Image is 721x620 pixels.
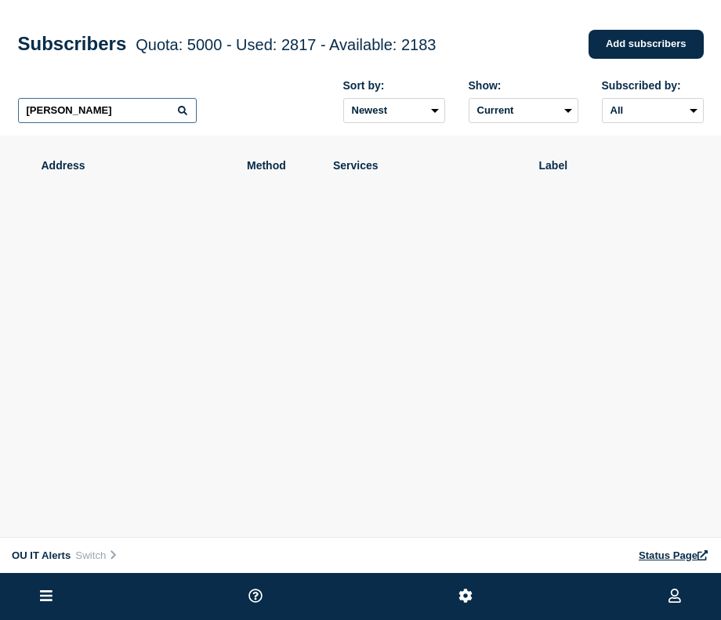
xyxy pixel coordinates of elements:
a: Add subscribers [589,30,704,59]
div: Subscribed by: [602,79,704,92]
span: Label [539,159,680,172]
select: Deleted [469,98,578,123]
div: Sort by: [343,79,445,92]
h1: Subscribers [18,33,437,55]
span: Method [247,159,310,172]
div: Show: [469,79,578,92]
select: Sort by [343,98,445,123]
a: Status Page [639,549,709,561]
input: Search subscribers [18,98,197,123]
button: Switch [71,549,123,562]
span: Services [333,159,516,172]
span: OU IT Alerts [12,549,71,561]
select: Subscribed by [602,98,704,123]
span: Address [42,159,224,172]
span: Quota: 5000 - Used: 2817 - Available: 2183 [136,36,436,53]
